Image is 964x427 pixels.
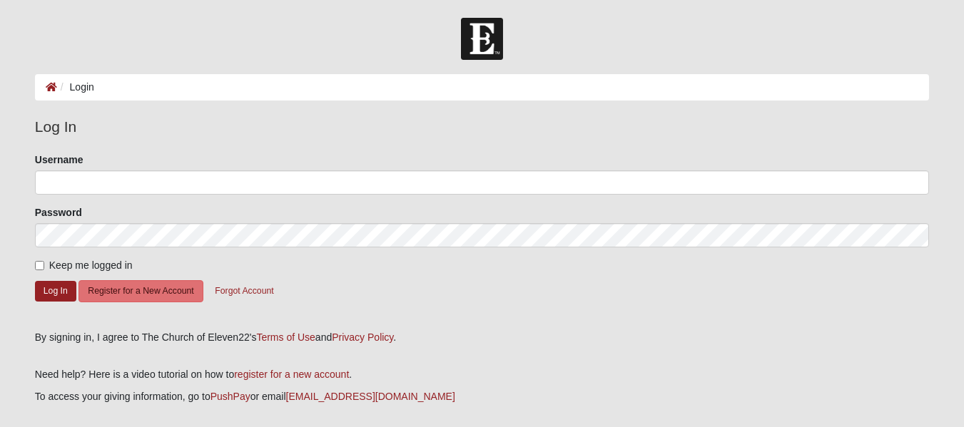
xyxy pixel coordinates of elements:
button: Forgot Account [206,280,283,302]
span: Keep me logged in [49,259,133,271]
img: Church of Eleven22 Logo [461,18,503,60]
a: Terms of Use [256,331,315,343]
a: register for a new account [234,369,349,380]
a: [EMAIL_ADDRESS][DOMAIN_NAME] [286,391,455,402]
p: To access your giving information, go to or email [35,389,929,404]
a: Privacy Policy [332,331,393,343]
button: Register for a New Account [78,280,203,302]
label: Password [35,205,82,220]
div: By signing in, I agree to The Church of Eleven22's and . [35,330,929,345]
a: PushPay [210,391,250,402]
input: Keep me logged in [35,261,44,270]
p: Need help? Here is a video tutorial on how to . [35,367,929,382]
label: Username [35,153,83,167]
button: Log In [35,281,76,302]
li: Login [57,80,94,95]
legend: Log In [35,115,929,138]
